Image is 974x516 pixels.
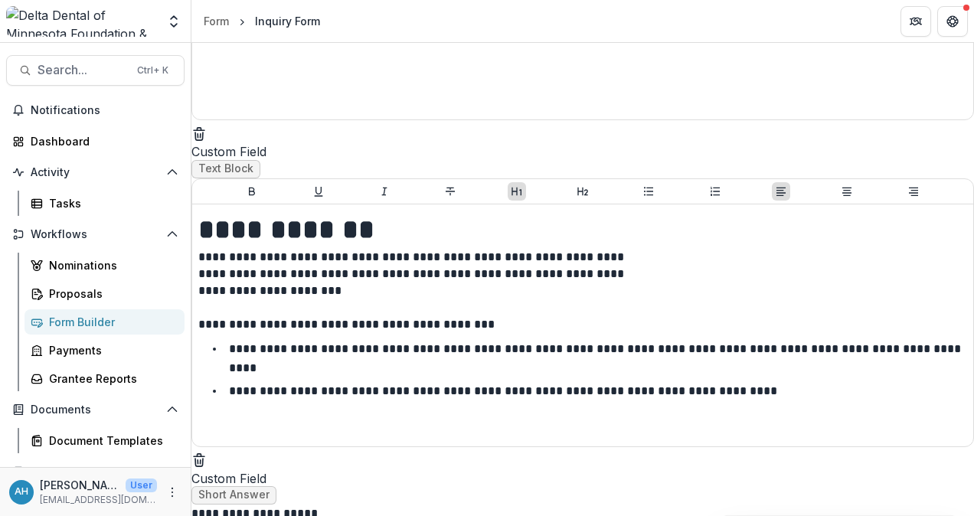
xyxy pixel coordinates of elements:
span: Workflows [31,228,160,241]
button: Align Right [904,182,923,201]
a: Nominations [25,253,185,278]
span: Documents [31,403,160,416]
button: Bold [243,182,261,201]
p: [PERSON_NAME] [40,477,119,493]
a: Tasks [25,191,185,216]
button: Ordered List [706,182,724,201]
div: Annessa Hicks [15,487,28,497]
nav: breadcrumb [198,10,326,32]
div: Proposals [49,286,172,302]
span: Contacts [31,465,160,478]
div: Document Templates [49,433,172,449]
img: Delta Dental of Minnesota Foundation & Community Giving logo [6,6,157,37]
button: Strike [441,182,459,201]
span: Short Answer [198,488,270,501]
button: Heading 2 [574,182,592,201]
div: Grantee Reports [49,371,172,387]
a: Proposals [25,281,185,306]
span: Custom Field [191,472,974,486]
button: Bullet List [639,182,658,201]
button: Open Workflows [6,222,185,247]
button: Heading 1 [508,182,526,201]
button: Open Activity [6,160,185,185]
div: Nominations [49,257,172,273]
button: More [163,483,181,501]
button: Align Left [772,182,790,201]
button: Get Help [937,6,968,37]
div: Payments [49,342,172,358]
span: Activity [31,166,160,179]
span: Search... [38,63,128,77]
div: Dashboard [31,133,172,149]
button: Open Contacts [6,459,185,484]
a: Form Builder [25,309,185,335]
a: Grantee Reports [25,366,185,391]
button: Open entity switcher [163,6,185,37]
a: Document Templates [25,428,185,453]
div: Inquiry Form [255,13,320,29]
button: Open Documents [6,397,185,422]
button: Search... [6,55,185,86]
a: Dashboard [6,129,185,154]
p: [EMAIL_ADDRESS][DOMAIN_NAME] [40,493,157,507]
span: Custom Field [191,145,974,159]
div: Tasks [49,195,172,211]
button: Add field [213,447,237,472]
button: Italicize [375,182,394,201]
div: Ctrl + K [134,62,172,79]
button: Delete field [191,123,207,142]
p: User [126,478,157,492]
button: Delete field [191,450,207,469]
span: Notifications [31,104,178,117]
button: Partners [900,6,931,37]
div: Form [204,13,229,29]
div: Form Builder [49,314,172,330]
button: Align Center [838,182,856,201]
span: Text Block [198,162,253,175]
a: Form [198,10,235,32]
button: Add field [213,120,237,145]
button: Underline [309,182,328,201]
button: Notifications [6,98,185,122]
a: Payments [25,338,185,363]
